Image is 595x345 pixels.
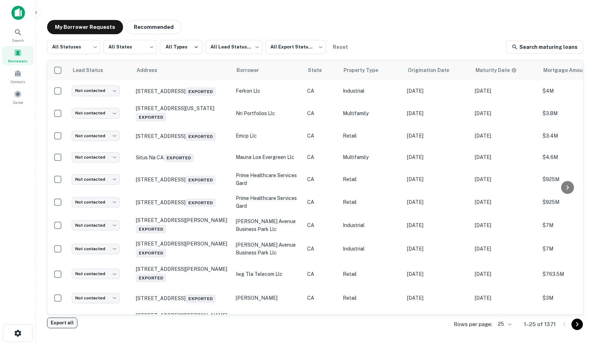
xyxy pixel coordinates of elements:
[236,217,300,233] p: [PERSON_NAME] avenue business park llc
[136,217,229,233] p: [STREET_ADDRESS][PERSON_NAME]
[8,58,27,64] span: Borrowers
[408,66,458,74] span: Origination Date
[185,199,216,207] span: Exported
[103,38,157,56] div: All States
[13,99,23,105] span: Saved
[12,37,24,43] span: Search
[304,60,339,80] th: State
[11,79,25,84] span: Contacts
[475,294,535,302] p: [DATE]
[72,108,120,118] div: Not contacted
[307,198,336,206] p: CA
[47,38,101,56] div: All Statuses
[407,294,468,302] p: [DATE]
[68,60,132,80] th: Lead Status
[343,221,400,229] p: Industrial
[132,60,232,80] th: Address
[2,67,34,86] a: Contacts
[475,221,535,229] p: [DATE]
[407,198,468,206] p: [DATE]
[185,294,216,303] span: Exported
[136,152,229,162] p: Situs Na CA
[407,87,468,95] p: [DATE]
[475,245,535,253] p: [DATE]
[136,131,229,141] p: [STREET_ADDRESS]
[160,40,203,54] button: All Types
[307,221,336,229] p: CA
[343,132,400,140] p: Retail
[72,131,120,141] div: Not contacted
[407,109,468,117] p: [DATE]
[343,245,400,253] p: Industrial
[136,249,166,257] span: Exported
[475,153,535,161] p: [DATE]
[72,66,112,74] span: Lead Status
[136,86,229,96] p: [STREET_ADDRESS]
[11,6,25,20] img: capitalize-icon.png
[185,87,216,96] span: Exported
[475,109,535,117] p: [DATE]
[72,293,120,303] div: Not contacted
[236,153,300,161] p: mauna loa evergreen llc
[407,270,468,278] p: [DATE]
[136,105,229,122] p: [STREET_ADDRESS][US_STATE]
[72,244,120,254] div: Not contacted
[559,288,595,322] iframe: Chat Widget
[475,198,535,206] p: [DATE]
[136,266,229,282] p: [STREET_ADDRESS][PERSON_NAME]
[339,60,403,80] th: Property Type
[136,113,166,122] span: Exported
[236,270,300,278] p: iwg tla telecom llc
[2,25,34,45] div: Search
[136,225,166,233] span: Exported
[307,294,336,302] p: CA
[185,132,216,141] span: Exported
[571,319,583,330] button: Go to next page
[72,197,120,207] div: Not contacted
[307,175,336,183] p: CA
[407,153,468,161] p: [DATE]
[343,270,400,278] p: Retail
[495,319,513,329] div: 25
[343,294,400,302] p: Retail
[407,245,468,253] p: [DATE]
[126,20,182,34] button: Recommended
[454,320,492,329] p: Rows per page:
[476,66,517,74] div: Maturity dates displayed may be estimated. Please contact the lender for the most accurate maturi...
[205,38,263,56] div: All Lead Statuses
[407,221,468,229] p: [DATE]
[72,269,120,279] div: Not contacted
[72,220,120,231] div: Not contacted
[232,60,304,80] th: Borrower
[236,294,300,302] p: [PERSON_NAME]
[72,86,120,96] div: Not contacted
[475,132,535,140] p: [DATE]
[136,197,229,207] p: [STREET_ADDRESS]
[329,40,352,54] button: Reset
[236,109,300,117] p: nri portfolios llc
[308,66,331,74] span: State
[72,174,120,185] div: Not contacted
[2,87,34,107] div: Saved
[136,274,166,282] span: Exported
[265,38,326,56] div: All Export Statuses
[475,87,535,95] p: [DATE]
[344,66,387,74] span: Property Type
[47,20,123,34] button: My Borrower Requests
[475,175,535,183] p: [DATE]
[236,171,300,187] p: prime healthcare services gard
[236,241,300,257] p: [PERSON_NAME] avenue business park llc
[476,66,526,74] span: Maturity dates displayed may be estimated. Please contact the lender for the most accurate maturi...
[236,132,300,140] p: emcp llc
[136,241,229,257] p: [STREET_ADDRESS][PERSON_NAME]
[307,132,336,140] p: CA
[136,174,229,184] p: [STREET_ADDRESS]
[136,293,229,303] p: [STREET_ADDRESS]
[343,175,400,183] p: Retail
[343,198,400,206] p: Retail
[475,270,535,278] p: [DATE]
[2,46,34,65] a: Borrowers
[307,270,336,278] p: CA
